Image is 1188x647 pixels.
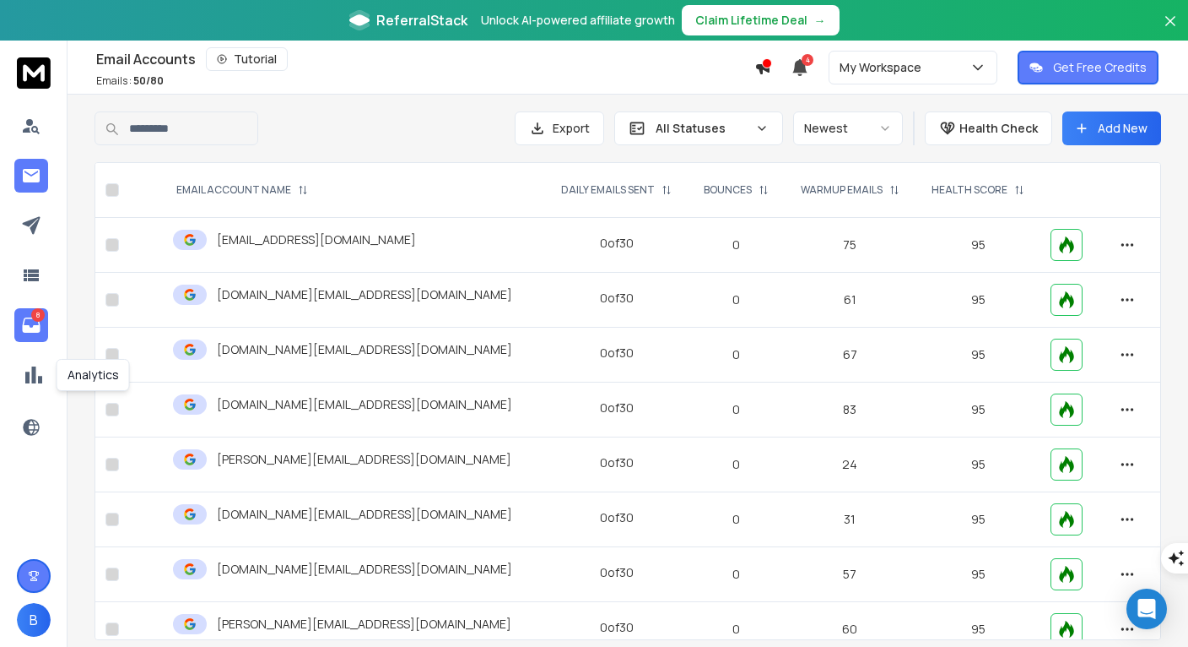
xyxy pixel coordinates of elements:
td: 95 [915,383,1040,438]
p: 0 [699,401,775,418]
p: [PERSON_NAME][EMAIL_ADDRESS][DOMAIN_NAME] [217,451,511,468]
p: 8 [31,308,45,322]
p: 0 [699,237,775,253]
div: 0 of 30 [600,509,634,526]
p: 0 [699,291,775,308]
p: [EMAIL_ADDRESS][DOMAIN_NAME] [217,231,416,248]
td: 95 [915,328,1040,383]
td: 95 [915,218,1040,273]
p: [DOMAIN_NAME][EMAIL_ADDRESS][DOMAIN_NAME] [217,396,512,413]
div: 0 of 30 [600,345,634,362]
td: 31 [785,492,915,547]
p: Get Free Credits [1053,59,1147,76]
p: 0 [699,566,775,583]
td: 83 [785,383,915,438]
td: 95 [915,273,1040,328]
td: 67 [785,328,915,383]
div: 0 of 30 [600,564,634,581]
td: 57 [785,547,915,602]
a: 8 [14,308,48,342]
button: B [17,603,51,637]
span: 4 [802,54,813,66]
div: 0 of 30 [600,619,634,636]
button: Get Free Credits [1018,51,1158,84]
p: WARMUP EMAILS [801,183,883,197]
button: Add New [1062,111,1161,145]
p: 0 [699,346,775,363]
div: 0 of 30 [600,235,634,252]
span: ReferralStack [376,10,467,30]
td: 95 [915,438,1040,492]
div: 0 of 30 [600,454,634,471]
td: 75 [785,218,915,273]
button: Close banner [1159,10,1181,51]
p: [DOMAIN_NAME][EMAIL_ADDRESS][DOMAIN_NAME] [217,506,512,523]
span: → [814,12,826,29]
td: 24 [785,438,915,492]
div: Open Intercom Messenger [1126,589,1167,629]
div: Email Accounts [96,47,754,71]
p: [PERSON_NAME][EMAIL_ADDRESS][DOMAIN_NAME] [217,616,511,633]
p: [DOMAIN_NAME][EMAIL_ADDRESS][DOMAIN_NAME] [217,286,512,303]
div: EMAIL ACCOUNT NAME [176,183,308,197]
button: Health Check [925,111,1052,145]
p: HEALTH SCORE [931,183,1007,197]
button: Newest [793,111,903,145]
button: Claim Lifetime Deal→ [682,5,840,35]
p: [DOMAIN_NAME][EMAIL_ADDRESS][DOMAIN_NAME] [217,561,512,578]
p: BOUNCES [704,183,752,197]
span: 50 / 80 [133,73,164,88]
button: Tutorial [206,47,288,71]
button: Export [515,111,604,145]
div: Analytics [57,359,130,391]
p: Emails : [96,74,164,88]
p: Unlock AI-powered affiliate growth [481,12,675,29]
div: 0 of 30 [600,400,634,416]
div: 0 of 30 [600,290,634,307]
p: 0 [699,511,775,528]
p: All Statuses [656,120,748,137]
p: 0 [699,456,775,473]
td: 61 [785,273,915,328]
p: DAILY EMAILS SENT [561,183,655,197]
td: 95 [915,492,1040,547]
p: My Workspace [840,59,928,76]
p: Health Check [959,120,1038,137]
p: 0 [699,621,775,638]
p: [DOMAIN_NAME][EMAIL_ADDRESS][DOMAIN_NAME] [217,341,512,358]
td: 95 [915,547,1040,602]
